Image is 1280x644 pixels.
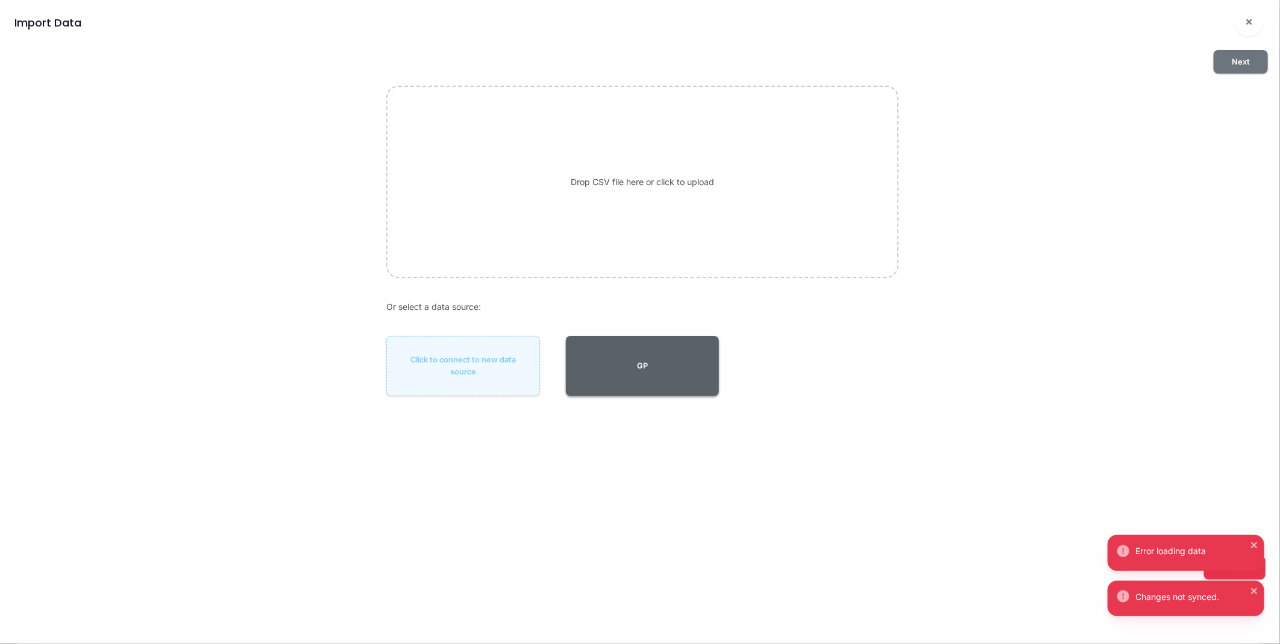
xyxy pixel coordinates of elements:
button: Next [1214,50,1268,74]
span: × [1246,14,1253,28]
button: Click to connect to new data source [386,336,540,396]
div: Import Data [14,14,81,31]
button: close [1250,584,1259,596]
button: Close [1235,7,1264,36]
button: GP [566,336,720,396]
div: Error loading data [1135,545,1255,557]
button: close [1250,538,1259,551]
div: Drop CSV file here or click to upload [386,86,899,278]
div: Changes not synced. [1135,590,1255,603]
div: Or select a data source: [386,300,899,313]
